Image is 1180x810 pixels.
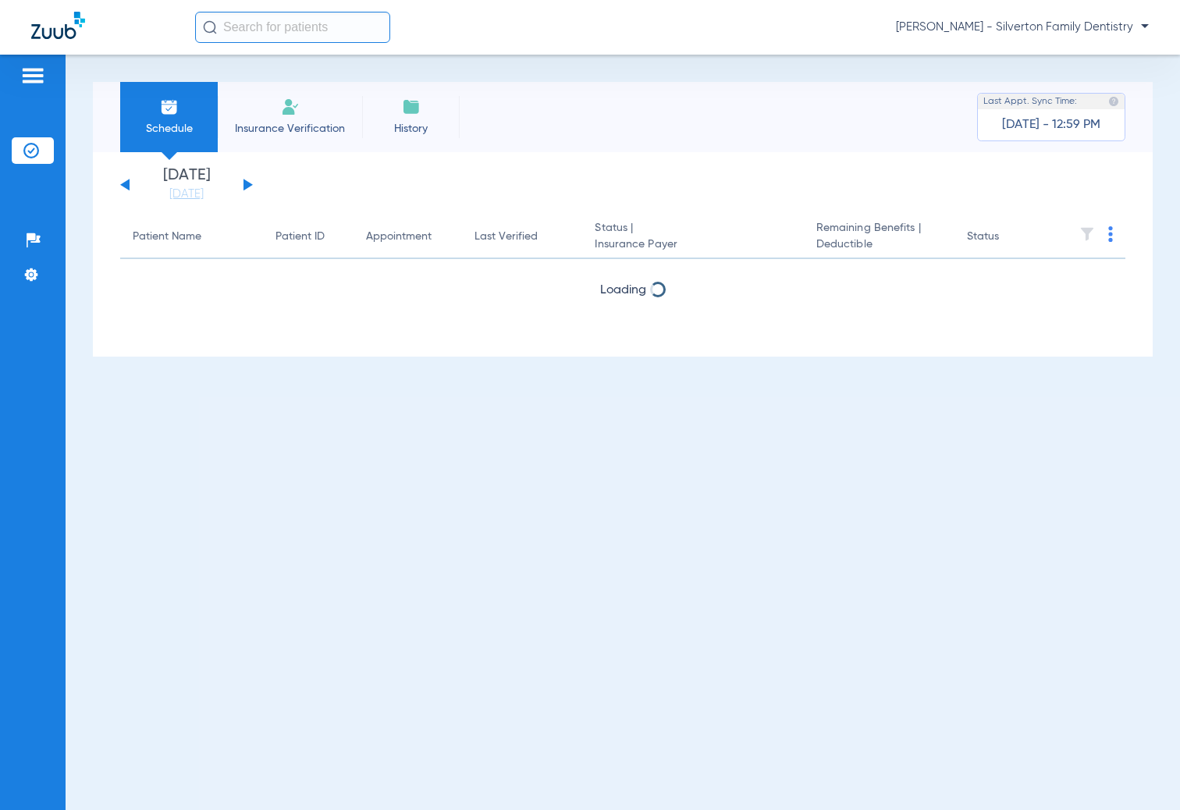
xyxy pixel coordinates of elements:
[374,121,448,137] span: History
[983,94,1077,109] span: Last Appt. Sync Time:
[275,229,325,245] div: Patient ID
[20,66,45,85] img: hamburger-icon
[1002,117,1100,133] span: [DATE] - 12:59 PM
[1108,226,1113,242] img: group-dot-blue.svg
[132,121,206,137] span: Schedule
[160,98,179,116] img: Schedule
[140,187,233,202] a: [DATE]
[133,229,201,245] div: Patient Name
[896,20,1149,35] span: [PERSON_NAME] - Silverton Family Dentistry
[474,229,538,245] div: Last Verified
[366,229,432,245] div: Appointment
[203,20,217,34] img: Search Icon
[229,121,350,137] span: Insurance Verification
[816,236,942,253] span: Deductible
[31,12,85,39] img: Zuub Logo
[366,229,450,245] div: Appointment
[595,236,791,253] span: Insurance Payer
[1108,96,1119,107] img: last sync help info
[600,284,646,297] span: Loading
[1079,226,1095,242] img: filter.svg
[954,215,1060,259] th: Status
[804,215,954,259] th: Remaining Benefits |
[402,98,421,116] img: History
[281,98,300,116] img: Manual Insurance Verification
[275,229,341,245] div: Patient ID
[195,12,390,43] input: Search for patients
[140,168,233,202] li: [DATE]
[474,229,570,245] div: Last Verified
[582,215,803,259] th: Status |
[133,229,251,245] div: Patient Name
